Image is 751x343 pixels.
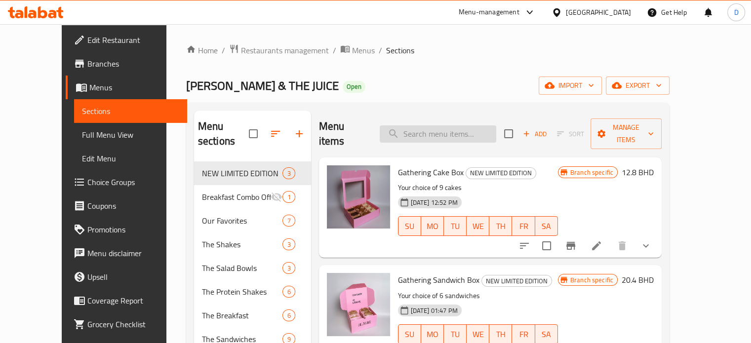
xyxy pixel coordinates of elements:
[194,304,311,327] div: The Breakfast6
[202,262,283,274] span: The Salad Bowls
[598,121,654,146] span: Manage items
[222,44,225,56] li: /
[448,327,463,342] span: TU
[198,119,249,149] h2: Menu sections
[459,6,519,18] div: Menu-management
[229,44,329,57] a: Restaurants management
[186,44,670,57] nav: breadcrumb
[539,76,602,95] button: import
[202,191,271,203] div: Breakfast Combo Offer
[610,234,634,258] button: delete
[74,99,187,123] a: Sections
[425,327,440,342] span: MO
[287,122,311,146] button: Add section
[539,219,554,233] span: SA
[66,194,187,218] a: Coupons
[519,126,551,142] button: Add
[283,192,294,202] span: 1
[539,327,554,342] span: SA
[734,7,738,18] span: D
[566,275,617,285] span: Branch specific
[283,216,294,226] span: 7
[512,216,535,236] button: FR
[634,234,658,258] button: show more
[202,286,283,298] span: The Protein Shakes
[536,235,557,256] span: Select to update
[194,256,311,280] div: The Salad Bowls3
[202,167,283,179] span: NEW LIMITED EDITION
[386,44,414,56] span: Sections
[87,34,179,46] span: Edit Restaurant
[402,219,417,233] span: SU
[327,273,390,336] img: Gathering Sandwich Box
[283,240,294,249] span: 3
[519,126,551,142] span: Add item
[282,238,295,250] div: items
[87,318,179,330] span: Grocery Checklist
[493,327,508,342] span: TH
[547,79,594,92] span: import
[283,169,294,178] span: 3
[87,295,179,306] span: Coverage Report
[471,219,485,233] span: WE
[74,123,187,147] a: Full Menu View
[521,128,548,140] span: Add
[398,272,479,287] span: Gathering Sandwich Box
[283,264,294,273] span: 3
[271,191,282,203] svg: Inactive section
[66,170,187,194] a: Choice Groups
[82,105,179,117] span: Sections
[66,28,187,52] a: Edit Restaurant
[89,81,179,93] span: Menus
[379,44,382,56] li: /
[535,216,558,236] button: SA
[481,275,552,287] div: NEW LIMITED EDITION
[343,82,365,91] span: Open
[566,168,617,177] span: Branch specific
[622,273,654,287] h6: 20.4 BHD
[66,52,187,76] a: Branches
[407,306,462,315] span: [DATE] 01:47 PM
[448,219,463,233] span: TU
[591,118,662,149] button: Manage items
[343,81,365,93] div: Open
[398,216,421,236] button: SU
[466,167,536,179] span: NEW LIMITED EDITION
[402,327,417,342] span: SU
[202,309,283,321] div: The Breakfast
[333,44,336,56] li: /
[74,147,187,170] a: Edit Menu
[407,198,462,207] span: [DATE] 12:52 PM
[66,265,187,289] a: Upsell
[87,200,179,212] span: Coupons
[264,122,287,146] span: Sort sections
[202,238,283,250] span: The Shakes
[498,123,519,144] span: Select section
[282,309,295,321] div: items
[66,312,187,336] a: Grocery Checklist
[559,234,583,258] button: Branch-specific-item
[282,262,295,274] div: items
[606,76,670,95] button: export
[186,44,218,56] a: Home
[66,289,187,312] a: Coverage Report
[425,219,440,233] span: MO
[241,44,329,56] span: Restaurants management
[566,7,631,18] div: [GEOGRAPHIC_DATA]
[283,311,294,320] span: 6
[194,280,311,304] div: The Protein Shakes6
[282,167,295,179] div: items
[82,129,179,141] span: Full Menu View
[471,327,485,342] span: WE
[66,218,187,241] a: Promotions
[186,75,339,97] span: [PERSON_NAME] & THE JUICE
[622,165,654,179] h6: 12.8 BHD
[194,209,311,232] div: Our Favorites7
[282,191,295,203] div: items
[398,165,464,180] span: Gathering Cake Box
[87,224,179,235] span: Promotions
[327,165,390,229] img: Gathering Cake Box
